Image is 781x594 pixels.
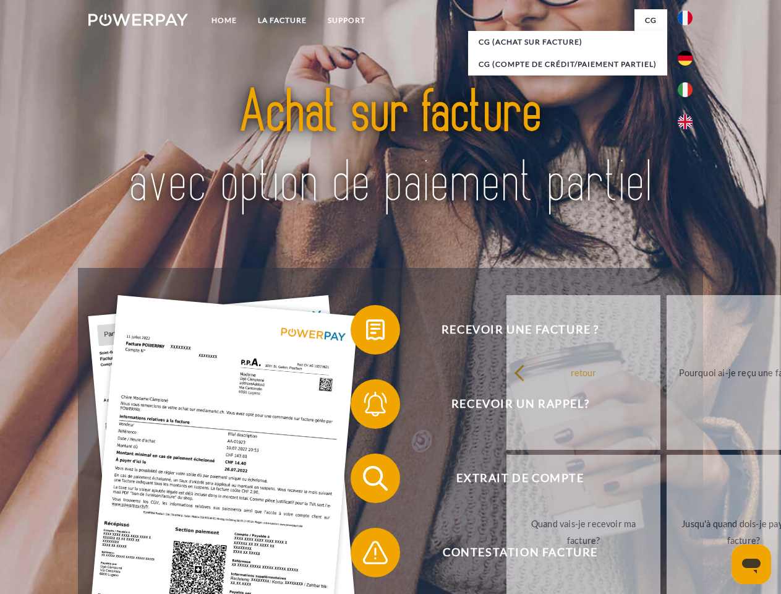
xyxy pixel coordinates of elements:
[634,9,667,32] a: CG
[360,314,391,345] img: qb_bill.svg
[732,544,771,584] iframe: Bouton de lancement de la fenêtre de messagerie
[351,528,672,577] button: Contestation Facture
[351,379,672,429] button: Recevoir un rappel?
[351,454,672,503] button: Extrait de compte
[360,463,391,494] img: qb_search.svg
[317,9,376,32] a: Support
[468,31,667,53] a: CG (achat sur facture)
[360,537,391,568] img: qb_warning.svg
[88,14,188,26] img: logo-powerpay-white.svg
[247,9,317,32] a: LA FACTURE
[678,51,693,66] img: de
[201,9,247,32] a: Home
[360,389,391,420] img: qb_bell.svg
[678,114,693,129] img: en
[351,305,672,355] button: Recevoir une facture ?
[514,515,653,549] div: Quand vais-je recevoir ma facture?
[678,82,693,97] img: it
[514,364,653,381] div: retour
[468,53,667,75] a: CG (Compte de crédit/paiement partiel)
[678,11,693,25] img: fr
[118,59,663,237] img: title-powerpay_fr.svg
